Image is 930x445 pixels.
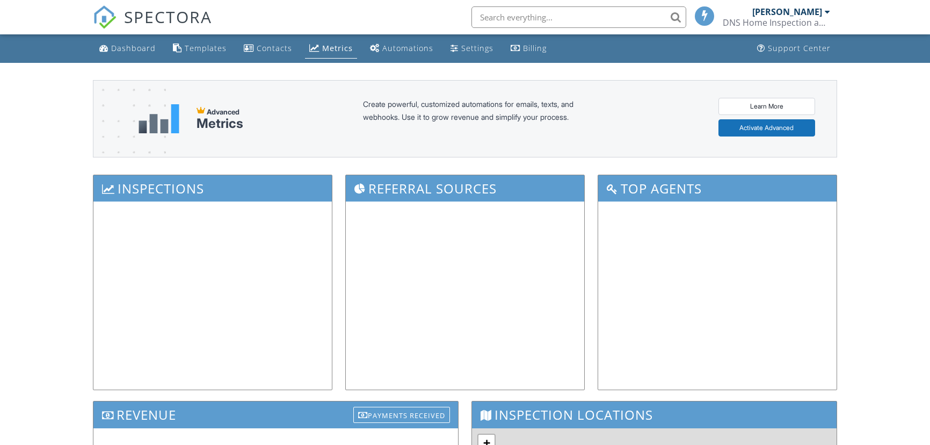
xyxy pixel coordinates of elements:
[523,43,547,53] div: Billing
[185,43,227,53] div: Templates
[461,43,493,53] div: Settings
[139,104,179,133] img: metrics-aadfce2e17a16c02574e7fc40e4d6b8174baaf19895a402c862ea781aae8ef5b.svg
[471,6,686,28] input: Search everything...
[506,39,551,59] a: Billing
[169,39,231,59] a: Templates
[93,81,166,199] img: advanced-banner-bg-f6ff0eecfa0ee76150a1dea9fec4b49f333892f74bc19f1b897a312d7a1b2ff3.png
[93,15,212,37] a: SPECTORA
[723,17,830,28] div: DNS Home Inspection and Consulting
[93,401,458,428] h3: Revenue
[353,404,450,422] a: Payments Received
[239,39,296,59] a: Contacts
[753,39,835,59] a: Support Center
[346,175,584,202] h3: Referral Sources
[353,407,450,423] div: Payments Received
[95,39,160,59] a: Dashboard
[768,43,831,53] div: Support Center
[111,43,156,53] div: Dashboard
[598,175,837,202] h3: Top Agents
[446,39,498,59] a: Settings
[472,401,837,428] h3: Inspection Locations
[197,116,243,131] div: Metrics
[207,107,239,116] span: Advanced
[363,98,599,140] div: Create powerful, customized automations for emails, texts, and webhooks. Use it to grow revenue a...
[93,5,117,29] img: The Best Home Inspection Software - Spectora
[752,6,822,17] div: [PERSON_NAME]
[93,175,332,202] h3: Inspections
[718,119,815,137] a: Activate Advanced
[257,43,292,53] div: Contacts
[305,39,357,59] a: Metrics
[322,43,353,53] div: Metrics
[366,39,438,59] a: Automations (Basic)
[382,43,433,53] div: Automations
[718,98,815,115] a: Learn More
[124,5,212,28] span: SPECTORA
